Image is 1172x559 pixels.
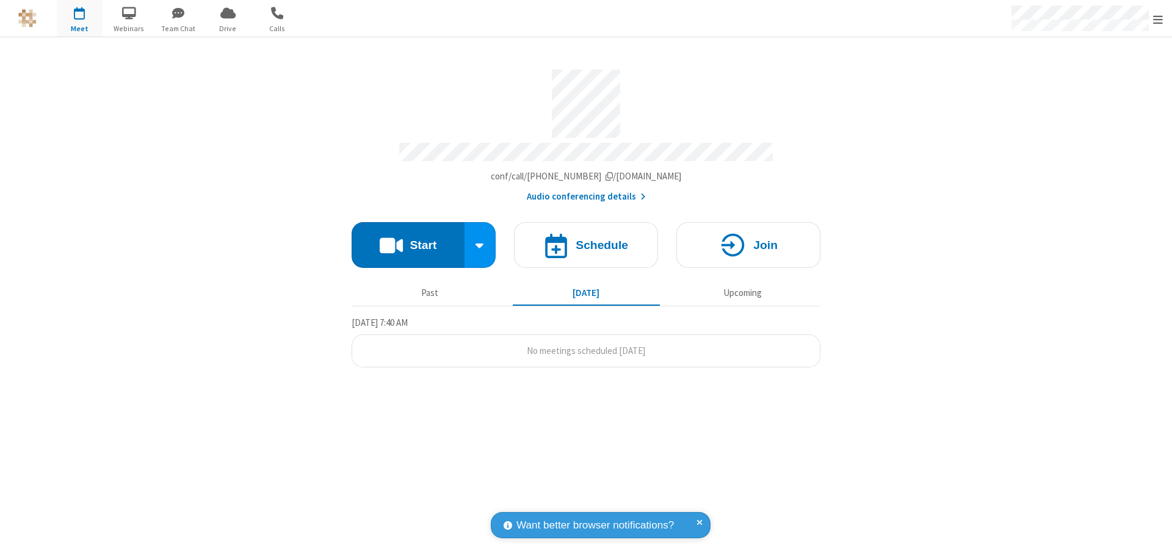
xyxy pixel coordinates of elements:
[352,60,820,204] section: Account details
[156,23,201,34] span: Team Chat
[527,345,645,356] span: No meetings scheduled [DATE]
[491,170,682,184] button: Copy my meeting room linkCopy my meeting room link
[491,170,682,182] span: Copy my meeting room link
[676,222,820,268] button: Join
[352,222,465,268] button: Start
[255,23,300,34] span: Calls
[356,281,504,305] button: Past
[205,23,251,34] span: Drive
[513,281,660,305] button: [DATE]
[106,23,152,34] span: Webinars
[527,190,646,204] button: Audio conferencing details
[516,518,674,533] span: Want better browser notifications?
[18,9,37,27] img: QA Selenium DO NOT DELETE OR CHANGE
[465,222,496,268] div: Start conference options
[352,316,820,368] section: Today's Meetings
[753,239,778,251] h4: Join
[352,317,408,328] span: [DATE] 7:40 AM
[410,239,436,251] h4: Start
[576,239,628,251] h4: Schedule
[57,23,103,34] span: Meet
[669,281,816,305] button: Upcoming
[514,222,658,268] button: Schedule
